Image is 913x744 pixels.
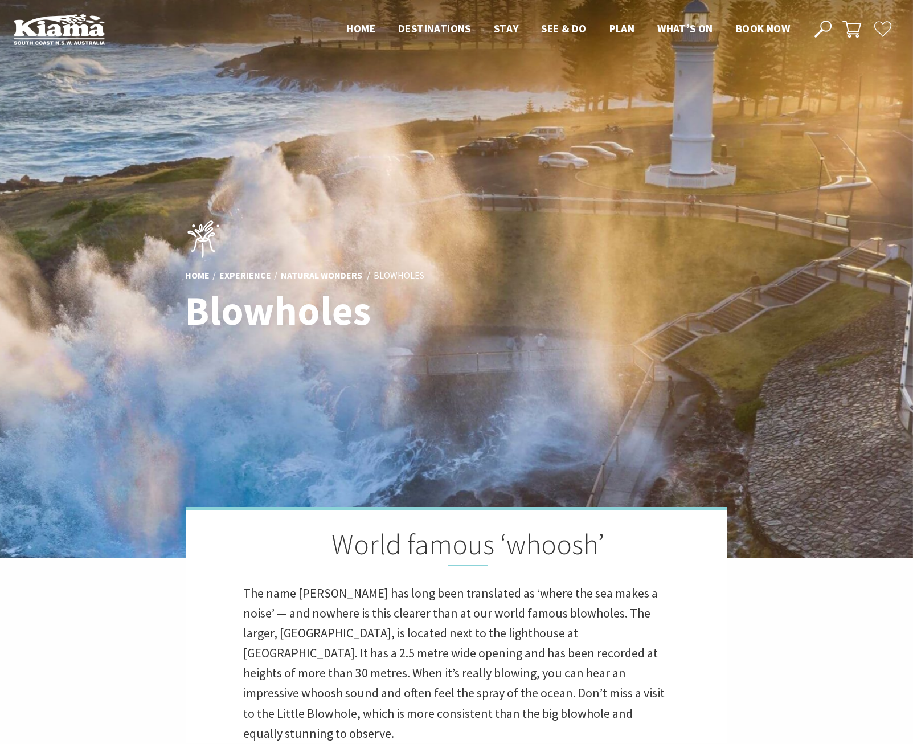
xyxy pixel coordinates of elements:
p: The name [PERSON_NAME] has long been translated as ‘where the sea makes a noise’ — and nowhere is... [243,583,670,744]
li: Blowholes [374,268,424,283]
h2: World famous ‘whoosh’ [243,528,670,566]
a: Natural Wonders [281,269,362,282]
span: See & Do [541,22,586,35]
span: Home [346,22,375,35]
img: Kiama Logo [14,14,105,45]
span: Stay [494,22,519,35]
span: Plan [609,22,635,35]
span: Destinations [398,22,471,35]
nav: Main Menu [335,20,801,39]
span: Book now [736,22,790,35]
a: Home [185,269,210,282]
a: Experience [219,269,271,282]
span: What’s On [657,22,713,35]
h1: Blowholes [185,289,507,333]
